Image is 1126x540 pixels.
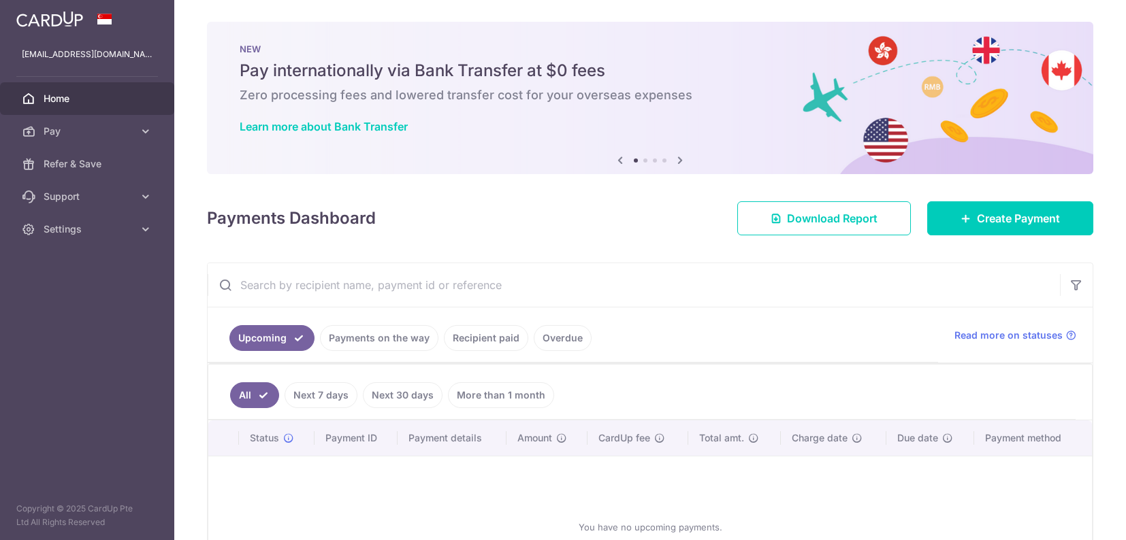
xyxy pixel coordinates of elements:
[44,222,133,236] span: Settings
[22,48,152,61] p: [EMAIL_ADDRESS][DOMAIN_NAME]
[315,420,398,456] th: Payment ID
[363,382,443,408] a: Next 30 days
[240,44,1061,54] p: NEW
[240,60,1061,82] h5: Pay internationally via Bank Transfer at $0 fees
[320,325,438,351] a: Payments on the way
[240,87,1061,103] h6: Zero processing fees and lowered transfer cost for your overseas expenses
[44,190,133,203] span: Support
[927,201,1093,235] a: Create Payment
[974,420,1092,456] th: Payment method
[444,325,528,351] a: Recipient paid
[897,431,938,445] span: Due date
[285,382,357,408] a: Next 7 days
[517,431,552,445] span: Amount
[448,382,554,408] a: More than 1 month
[398,420,506,456] th: Payment details
[699,431,744,445] span: Total amt.
[229,325,315,351] a: Upcoming
[44,92,133,105] span: Home
[977,210,1060,226] span: Create Payment
[250,431,279,445] span: Status
[737,201,911,235] a: Download Report
[207,22,1093,174] img: Bank transfer banner
[44,157,133,171] span: Refer & Save
[787,210,878,226] span: Download Report
[954,328,1063,342] span: Read more on statuses
[954,328,1076,342] a: Read more on statuses
[44,124,133,138] span: Pay
[208,263,1060,307] input: Search by recipient name, payment id or reference
[16,11,83,27] img: CardUp
[792,431,848,445] span: Charge date
[598,431,650,445] span: CardUp fee
[207,206,376,231] h4: Payments Dashboard
[230,382,279,408] a: All
[240,120,408,133] a: Learn more about Bank Transfer
[534,325,592,351] a: Overdue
